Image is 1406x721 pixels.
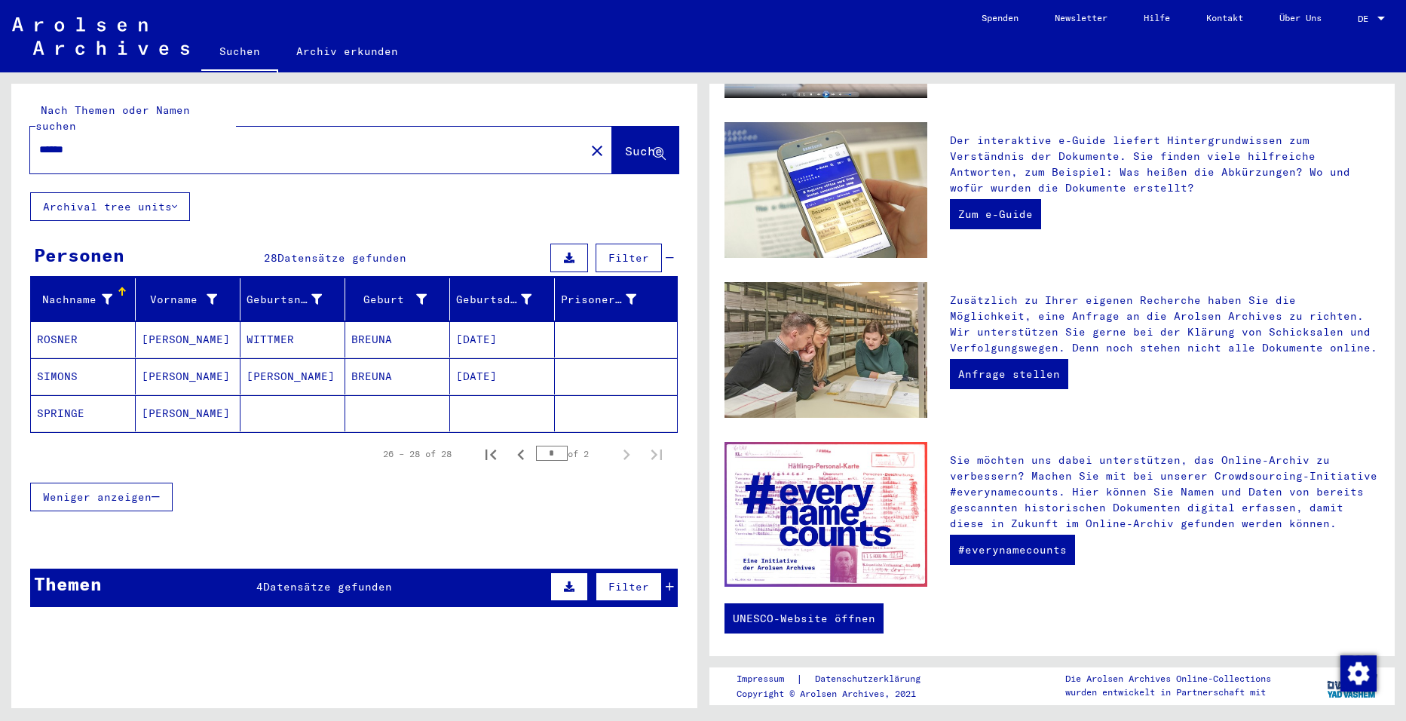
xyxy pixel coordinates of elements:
[277,251,406,265] span: Datensätze gefunden
[34,241,124,268] div: Personen
[240,321,345,357] mat-cell: WITTMER
[561,292,636,308] div: Prisoner #
[950,199,1041,229] a: Zum e-Guide
[142,287,240,311] div: Vorname
[12,17,189,55] img: Arolsen_neg.svg
[737,671,796,687] a: Impressum
[351,287,449,311] div: Geburt‏
[1324,667,1380,704] img: yv_logo.png
[555,278,677,321] mat-header-cell: Prisoner #
[596,244,662,272] button: Filter
[383,447,452,461] div: 26 – 28 of 28
[950,293,1380,356] p: Zusätzlich zu Ihrer eigenen Recherche haben Sie die Möglichkeit, eine Anfrage an die Arolsen Arch...
[950,453,1380,532] p: Sie möchten uns dabei unterstützen, das Online-Archiv zu verbessern? Machen Sie mit bei unserer C...
[642,439,672,469] button: Last page
[724,282,928,418] img: inquiries.jpg
[1358,14,1374,24] span: DE
[240,358,345,394] mat-cell: [PERSON_NAME]
[561,287,659,311] div: Prisoner #
[278,33,416,69] a: Archiv erkunden
[612,127,678,173] button: Suche
[456,292,531,308] div: Geburtsdatum
[31,278,136,321] mat-header-cell: Nachname
[1340,655,1377,692] img: Zustimmung ändern
[247,287,345,311] div: Geburtsname
[34,570,102,597] div: Themen
[724,122,928,258] img: eguide.jpg
[351,292,427,308] div: Geburt‏
[1065,686,1271,699] p: wurden entwickelt in Partnerschaft mit
[724,442,928,587] img: enc.jpg
[588,142,606,160] mat-icon: close
[31,395,136,431] mat-cell: SPRINGE
[506,439,536,469] button: Previous page
[136,321,240,357] mat-cell: [PERSON_NAME]
[345,278,450,321] mat-header-cell: Geburt‏
[136,358,240,394] mat-cell: [PERSON_NAME]
[136,278,240,321] mat-header-cell: Vorname
[35,103,190,133] mat-label: Nach Themen oder Namen suchen
[450,321,555,357] mat-cell: [DATE]
[950,535,1075,565] a: #everynamecounts
[263,580,392,594] span: Datensätze gefunden
[950,359,1068,389] a: Anfrage stellen
[450,278,555,321] mat-header-cell: Geburtsdatum
[30,192,190,221] button: Archival tree units
[142,292,217,308] div: Vorname
[737,671,939,687] div: |
[1065,672,1271,686] p: Die Arolsen Archives Online-Collections
[264,251,277,265] span: 28
[582,135,612,165] button: Clear
[625,143,663,158] span: Suche
[803,671,939,687] a: Datenschutzerklärung
[611,439,642,469] button: Next page
[30,483,173,511] button: Weniger anzeigen
[247,292,322,308] div: Geburtsname
[136,395,240,431] mat-cell: [PERSON_NAME]
[737,687,939,701] p: Copyright © Arolsen Archives, 2021
[345,321,450,357] mat-cell: BREUNA
[201,33,278,72] a: Suchen
[476,439,506,469] button: First page
[596,572,662,601] button: Filter
[456,287,554,311] div: Geburtsdatum
[950,133,1380,196] p: Der interaktive e-Guide liefert Hintergrundwissen zum Verständnis der Dokumente. Sie finden viele...
[37,292,112,308] div: Nachname
[240,278,345,321] mat-header-cell: Geburtsname
[345,358,450,394] mat-cell: BREUNA
[608,251,649,265] span: Filter
[450,358,555,394] mat-cell: [DATE]
[31,358,136,394] mat-cell: SIMONS
[536,446,611,461] div: of 2
[608,580,649,594] span: Filter
[37,287,135,311] div: Nachname
[31,321,136,357] mat-cell: ROSNER
[256,580,263,594] span: 4
[724,603,884,634] a: UNESCO-Website öffnen
[43,490,152,504] span: Weniger anzeigen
